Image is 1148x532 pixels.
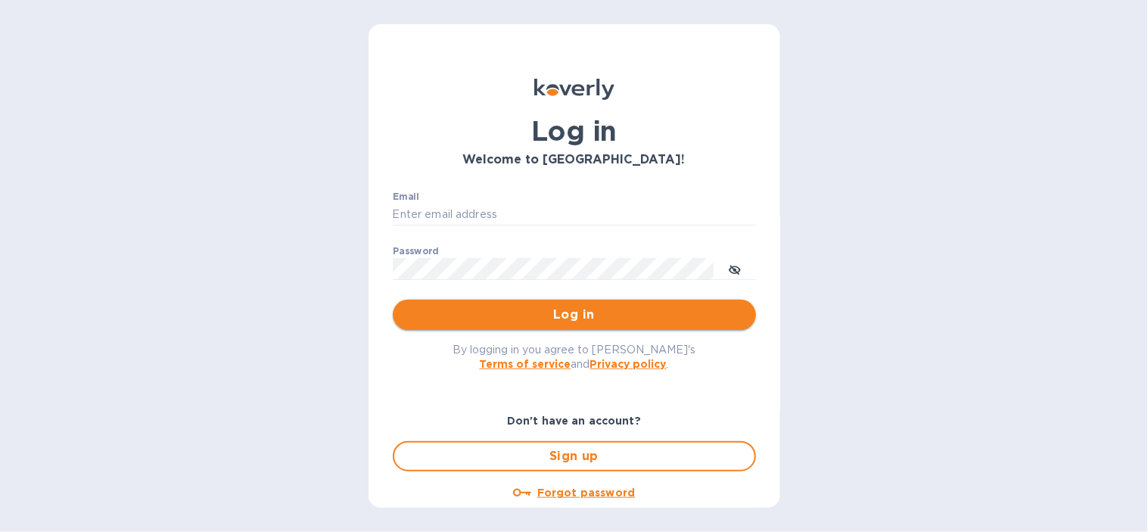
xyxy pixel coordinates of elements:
[534,79,614,100] img: Koverly
[393,115,756,147] h1: Log in
[537,487,635,499] u: Forgot password
[507,415,641,427] b: Don't have an account?
[393,441,756,471] button: Sign up
[720,254,750,284] button: toggle password visibility
[393,204,756,226] input: Enter email address
[393,247,439,256] label: Password
[405,306,744,324] span: Log in
[406,447,742,465] span: Sign up
[393,192,419,201] label: Email
[393,153,756,167] h3: Welcome to [GEOGRAPHIC_DATA]!
[590,358,667,370] a: Privacy policy
[393,300,756,330] button: Log in
[480,358,571,370] a: Terms of service
[453,344,695,370] span: By logging in you agree to [PERSON_NAME]'s and .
